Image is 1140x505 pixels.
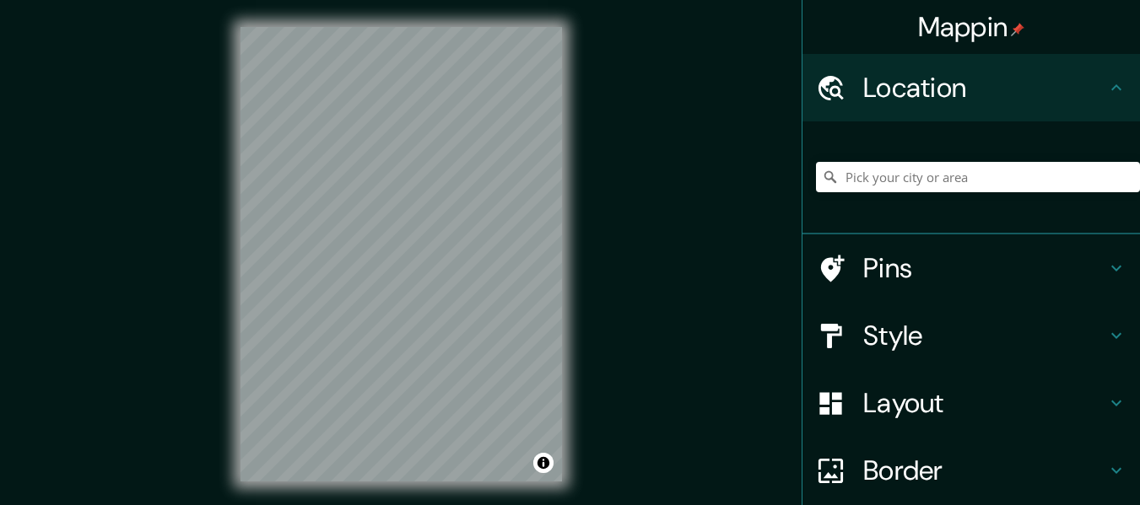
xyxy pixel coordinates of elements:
[863,71,1106,105] h4: Location
[863,386,1106,420] h4: Layout
[802,369,1140,437] div: Layout
[802,437,1140,504] div: Border
[802,234,1140,302] div: Pins
[1011,23,1024,36] img: pin-icon.png
[802,302,1140,369] div: Style
[863,319,1106,352] h4: Style
[863,454,1106,487] h4: Border
[802,54,1140,121] div: Location
[240,27,562,481] canvas: Map
[918,10,1025,44] h4: Mappin
[533,453,554,473] button: Toggle attribution
[863,251,1106,285] h4: Pins
[816,162,1140,192] input: Pick your city or area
